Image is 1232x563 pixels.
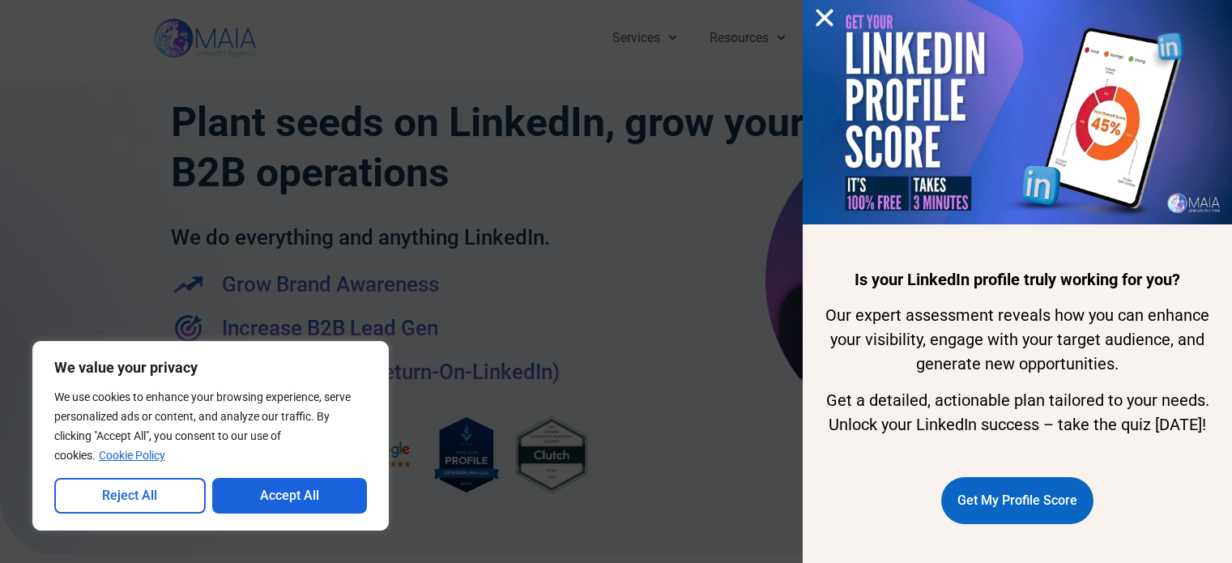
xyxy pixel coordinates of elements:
a: Close [812,6,837,30]
a: Get My Profile Score [941,477,1093,524]
p: Our expert assessment reveals how you can enhance your visibility, engage with your target audien... [825,303,1211,376]
b: Is your LinkedIn profile truly working for you? [855,270,1180,289]
span: Get My Profile Score [957,485,1077,516]
button: Reject All [54,478,206,514]
p: We value your privacy [54,358,367,377]
div: We value your privacy [32,341,389,531]
p: We use cookies to enhance your browsing experience, serve personalized ads or content, and analyz... [54,387,367,465]
span: Unlock your LinkedIn success – take the quiz [DATE]! [829,415,1206,434]
p: Get a detailed, actionable plan tailored to your needs. [825,388,1211,437]
a: Cookie Policy [98,448,166,463]
button: Accept All [212,478,368,514]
